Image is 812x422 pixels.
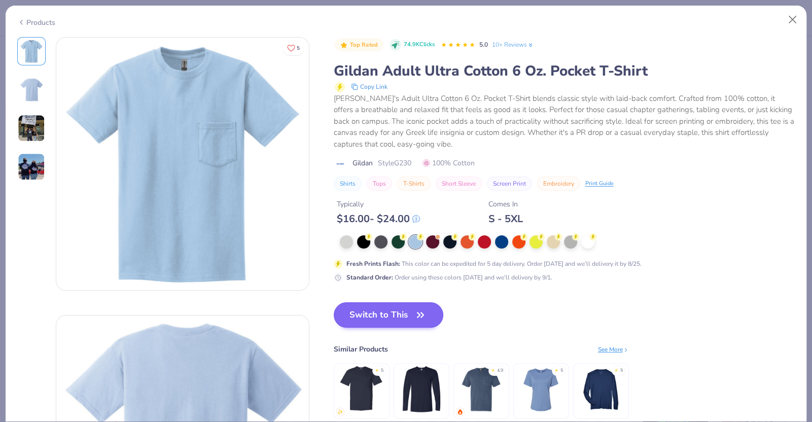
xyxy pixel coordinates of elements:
img: Front [19,39,44,63]
strong: Fresh Prints Flash : [346,260,400,268]
div: See More [598,345,629,354]
button: copy to clipboard [348,81,391,93]
img: User generated content [18,115,45,142]
div: 5.0 Stars [441,37,475,53]
div: $ 16.00 - $ 24.00 [337,213,420,225]
button: Screen Print [487,177,532,191]
span: 74.9K Clicks [404,41,435,49]
img: brand logo [334,160,347,168]
div: This color can be expedited for 5 day delivery. Order [DATE] and we’ll delivery it by 8/25. [346,259,642,268]
span: Style G230 [378,158,411,168]
strong: Standard Order : [346,273,393,282]
img: Team 365 Men's Zone Performance Long-Sleeve T-Shirt [577,365,625,413]
img: Gildan Adult Softstyle® 4.5 Oz. Long-Sleeve T-Shirt [397,365,445,413]
div: 4.9 [497,367,503,374]
img: trending.gif [457,409,463,415]
span: Top Rated [350,42,378,48]
div: Comes In [488,199,523,209]
div: 5 [560,367,563,374]
img: Top Rated sort [340,41,348,49]
img: Front [56,38,309,290]
div: 5 [381,367,383,374]
button: Switch to This [334,302,444,328]
div: Gildan Adult Ultra Cotton 6 Oz. Pocket T-Shirt [334,61,795,81]
span: Gildan [352,158,373,168]
img: Gildan Adult 5.5 oz., 50/50 Pocket T-Shirt [337,365,385,413]
div: Typically [337,199,420,209]
img: Comfort Colors Adult Heavyweight RS Pocket T-Shirt [457,365,505,413]
img: User generated content [18,153,45,181]
img: Back [19,78,44,102]
a: 10+ Reviews [492,40,534,49]
button: Close [783,10,802,29]
img: Bella + Canvas Ladies' Relaxed Jersey Short-Sleeve T-Shirt [517,365,565,413]
div: ★ [614,367,618,371]
button: Badge Button [335,39,383,52]
button: Like [283,41,304,55]
button: Shirts [334,177,362,191]
div: Print Guide [585,180,614,188]
button: Short Sleeve [436,177,482,191]
span: 100% Cotton [422,158,475,168]
div: S - 5XL [488,213,523,225]
div: ★ [375,367,379,371]
span: 5.0 [479,41,488,49]
div: [PERSON_NAME]'s Adult Ultra Cotton 6 Oz. Pocket T-Shirt blends classic style with laid-back comfo... [334,93,795,150]
button: Embroidery [537,177,580,191]
div: Order using these colors [DATE] and we’ll delivery by 9/1. [346,273,552,282]
div: ★ [554,367,558,371]
div: Similar Products [334,344,388,355]
img: newest.gif [337,409,343,415]
button: Tops [367,177,392,191]
div: Products [17,17,55,28]
span: 5 [297,46,300,51]
div: ★ [491,367,495,371]
div: 5 [620,367,623,374]
button: T-Shirts [397,177,431,191]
